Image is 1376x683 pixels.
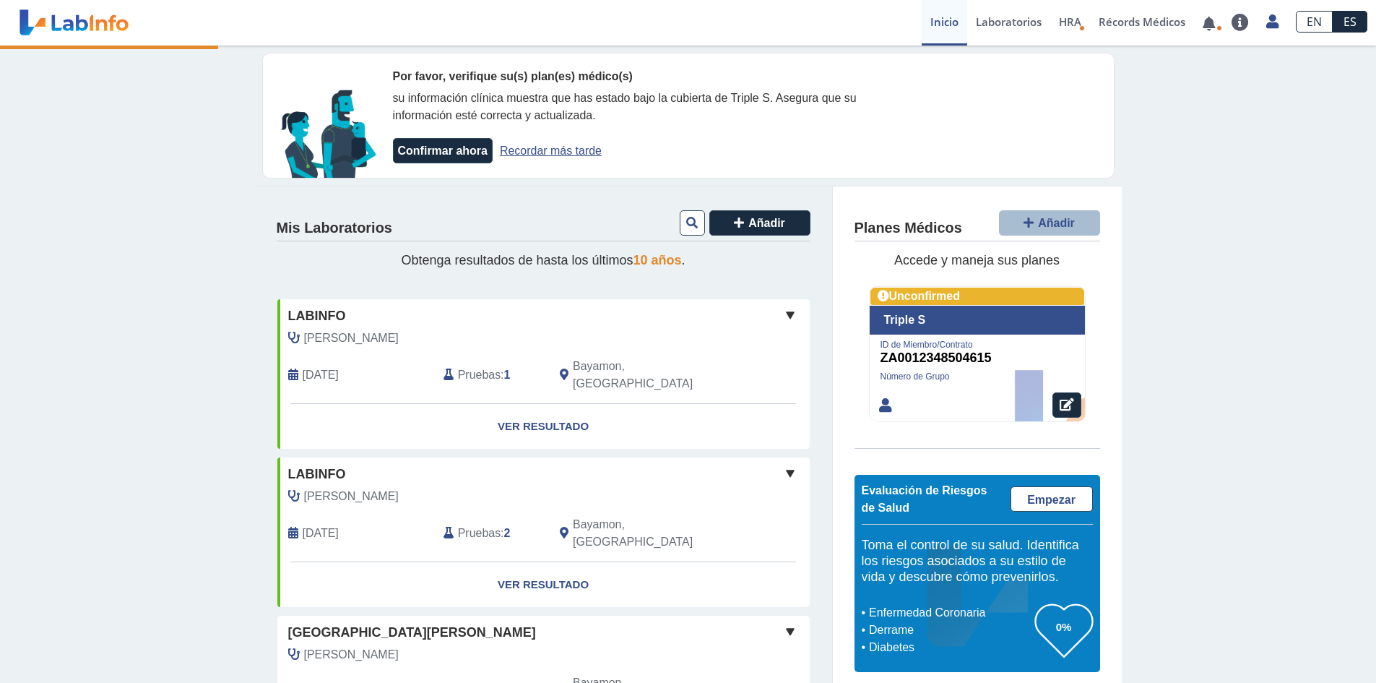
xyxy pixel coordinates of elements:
[303,366,339,384] span: 2021-07-24
[633,253,682,267] span: 10 años
[865,639,1035,656] li: Diabetes
[288,623,536,643] span: [GEOGRAPHIC_DATA][PERSON_NAME]
[854,220,962,237] h4: Planes Médicos
[433,516,549,551] div: :
[1027,494,1076,506] span: Empezar
[999,210,1100,236] button: Añadir
[865,604,1035,622] li: Enfermedad Coronaria
[401,253,685,267] span: Obtenga resultados de hasta los últimos .
[504,527,511,539] b: 2
[1296,11,1333,33] a: EN
[288,465,346,484] span: labinfo
[709,210,810,236] button: Añadir
[393,138,493,163] button: Confirmar ahora
[748,217,785,229] span: Añadir
[277,404,810,450] a: Ver Resultado
[894,253,1060,267] span: Accede y maneja sus planes
[304,330,399,347] span: Alcantara Gonzalez, Altagracia
[393,92,857,121] span: su información clínica muestra que has estado bajo la cubierta de Triple S. Asegura que su inform...
[304,488,399,505] span: Alcantara Gonzalez, Altagracia
[1035,618,1093,636] h3: 0%
[573,516,732,551] span: Bayamon, PR
[288,306,346,326] span: labinfo
[277,562,810,608] a: Ver Resultado
[504,369,511,381] b: 1
[1059,14,1081,29] span: HRA
[458,525,501,542] span: Pruebas
[277,220,392,237] h4: Mis Laboratorios
[573,358,732,392] span: Bayamon, PR
[865,622,1035,639] li: Derrame
[1038,217,1075,229] span: Añadir
[500,145,602,157] a: Recordar más tarde
[862,538,1093,585] h5: Toma el control de su salud. Identifica los riesgos asociados a su estilo de vida y descubre cómo...
[393,68,906,85] div: Por favor, verifique su(s) plan(es) médico(s)
[458,366,501,384] span: Pruebas
[433,358,549,392] div: :
[1333,11,1367,33] a: ES
[1011,486,1093,512] a: Empezar
[303,525,339,542] span: 2021-04-24
[862,484,987,514] span: Evaluación de Riesgos de Salud
[304,646,399,663] span: Alcantara Gonzalez, Altagracia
